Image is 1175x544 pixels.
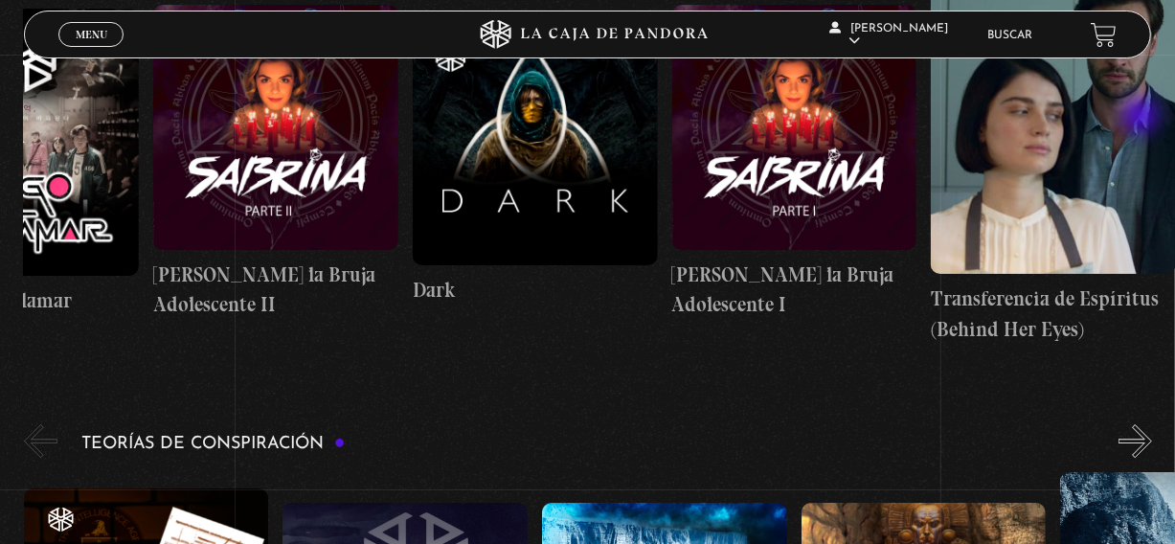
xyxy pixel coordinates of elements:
[24,424,57,458] button: Previous
[1119,424,1152,458] button: Next
[81,435,346,453] h3: Teorías de Conspiración
[829,23,948,47] span: [PERSON_NAME]
[413,275,658,306] h4: Dark
[672,260,917,320] h4: [PERSON_NAME] la Bruja Adolescente I
[153,260,398,320] h4: [PERSON_NAME] la Bruja Adolescente II
[1091,22,1117,48] a: View your shopping cart
[69,45,114,58] span: Cerrar
[988,30,1033,41] a: Buscar
[76,29,107,40] span: Menu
